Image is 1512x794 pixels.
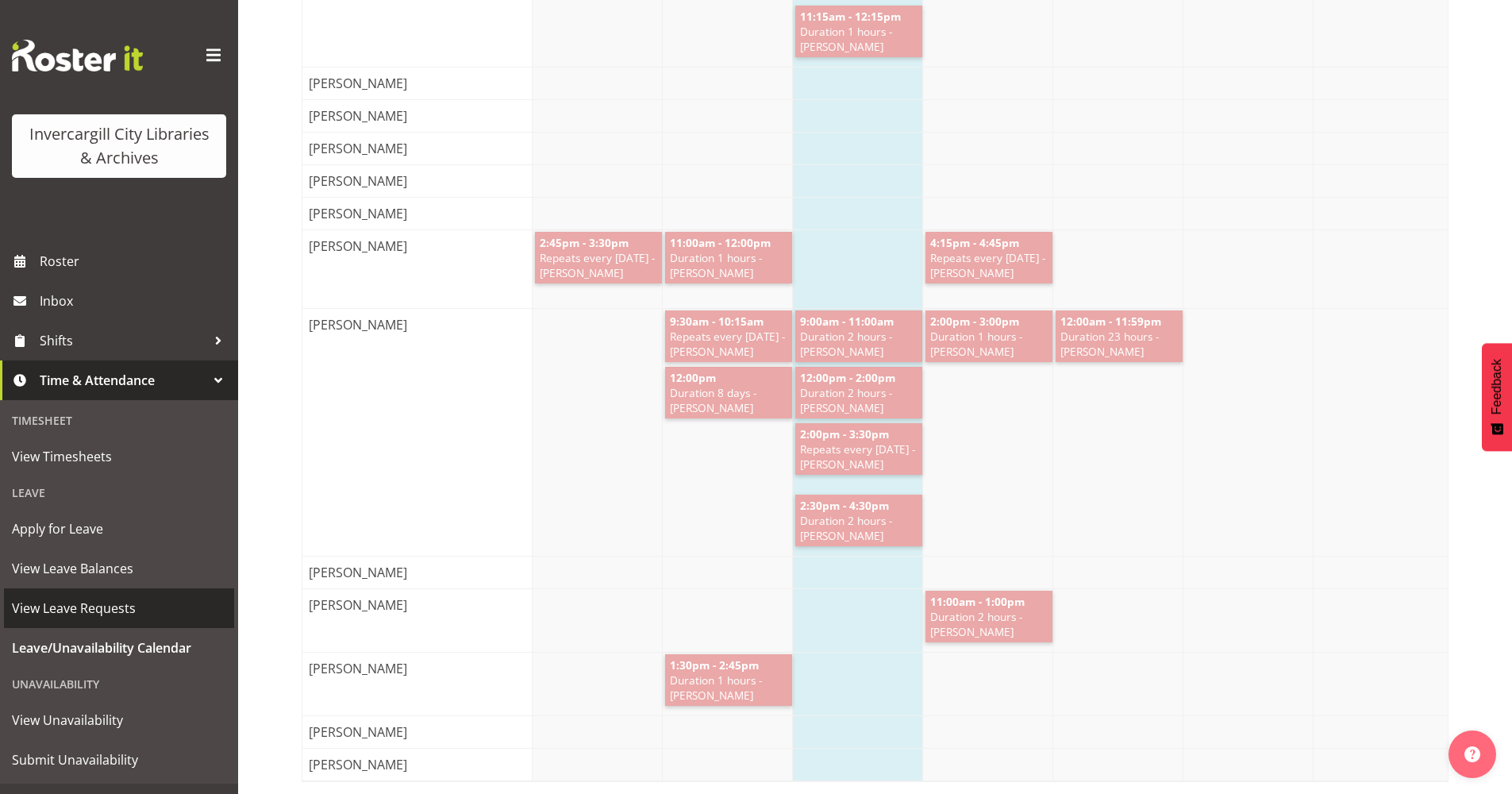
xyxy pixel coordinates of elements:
[4,700,234,740] a: View Unavailability
[929,314,1021,329] span: 2:00pm - 3:00pm
[40,329,206,353] span: Shifts
[929,250,1049,280] span: Repeats every [DATE] - [PERSON_NAME]
[4,476,234,509] div: Leave
[306,755,410,774] span: [PERSON_NAME]
[798,24,919,54] span: Duration 1 hours - [PERSON_NAME]
[929,329,1049,359] span: Duration 1 hours - [PERSON_NAME]
[4,668,234,700] div: Unavailability
[306,106,410,125] span: [PERSON_NAME]
[798,370,897,385] span: 12:00pm - 2:00pm
[668,329,789,359] span: Repeats every [DATE] - [PERSON_NAME]
[668,673,789,703] span: Duration 1 hours - [PERSON_NAME]
[12,40,143,71] img: Rosterit website logo
[668,250,789,280] span: Duration 1 hours - [PERSON_NAME]
[4,404,234,437] div: Timesheet
[306,563,410,582] span: [PERSON_NAME]
[668,385,789,415] span: Duration 8 days - [PERSON_NAME]
[798,314,895,329] span: 9:00am - 11:00am
[12,557,226,580] span: View Leave Balances
[4,740,234,780] a: Submit Unavailability
[40,249,230,273] span: Roster
[306,723,410,742] span: [PERSON_NAME]
[306,74,410,93] span: [PERSON_NAME]
[12,517,226,541] span: Apply for Leave
[798,513,919,543] span: Duration 2 hours - [PERSON_NAME]
[4,509,234,549] a: Apply for Leave
[668,657,760,673] span: 1:30pm - 2:45pm
[12,708,226,732] span: View Unavailability
[798,9,902,24] span: 11:15am - 12:15pm
[538,235,630,250] span: 2:45pm - 3:30pm
[4,588,234,628] a: View Leave Requests
[1482,343,1512,451] button: Feedback - Show survey
[929,594,1026,609] span: 11:00am - 1:00pm
[929,609,1049,639] span: Duration 2 hours - [PERSON_NAME]
[40,368,206,392] span: Time & Attendance
[306,315,410,334] span: [PERSON_NAME]
[798,441,919,472] span: Repeats every [DATE] - [PERSON_NAME]
[1464,746,1480,762] img: help-xxl-2.png
[1059,329,1179,359] span: Duration 23 hours - [PERSON_NAME]
[4,549,234,588] a: View Leave Balances
[306,139,410,158] span: [PERSON_NAME]
[798,498,891,513] span: 2:30pm - 4:30pm
[668,370,718,385] span: 12:00pm
[28,122,210,170] div: Invercargill City Libraries & Archives
[12,596,226,620] span: View Leave Requests
[306,659,410,678] span: [PERSON_NAME]
[40,289,230,313] span: Inbox
[306,204,410,223] span: [PERSON_NAME]
[4,437,234,476] a: View Timesheets
[306,595,410,615] span: [PERSON_NAME]
[306,172,410,191] span: [PERSON_NAME]
[668,314,765,329] span: 9:30am - 10:15am
[798,385,919,415] span: Duration 2 hours - [PERSON_NAME]
[12,445,226,468] span: View Timesheets
[1490,359,1504,414] span: Feedback
[1059,314,1163,329] span: 12:00am - 11:59pm
[4,628,234,668] a: Leave/Unavailability Calendar
[306,237,410,256] span: [PERSON_NAME]
[798,329,919,359] span: Duration 2 hours - [PERSON_NAME]
[12,748,226,772] span: Submit Unavailability
[798,426,891,441] span: 2:00pm - 3:30pm
[12,636,226,660] span: Leave/Unavailability Calendar
[929,235,1021,250] span: 4:15pm - 4:45pm
[668,235,772,250] span: 11:00am - 12:00pm
[538,250,659,280] span: Repeats every [DATE] - [PERSON_NAME]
